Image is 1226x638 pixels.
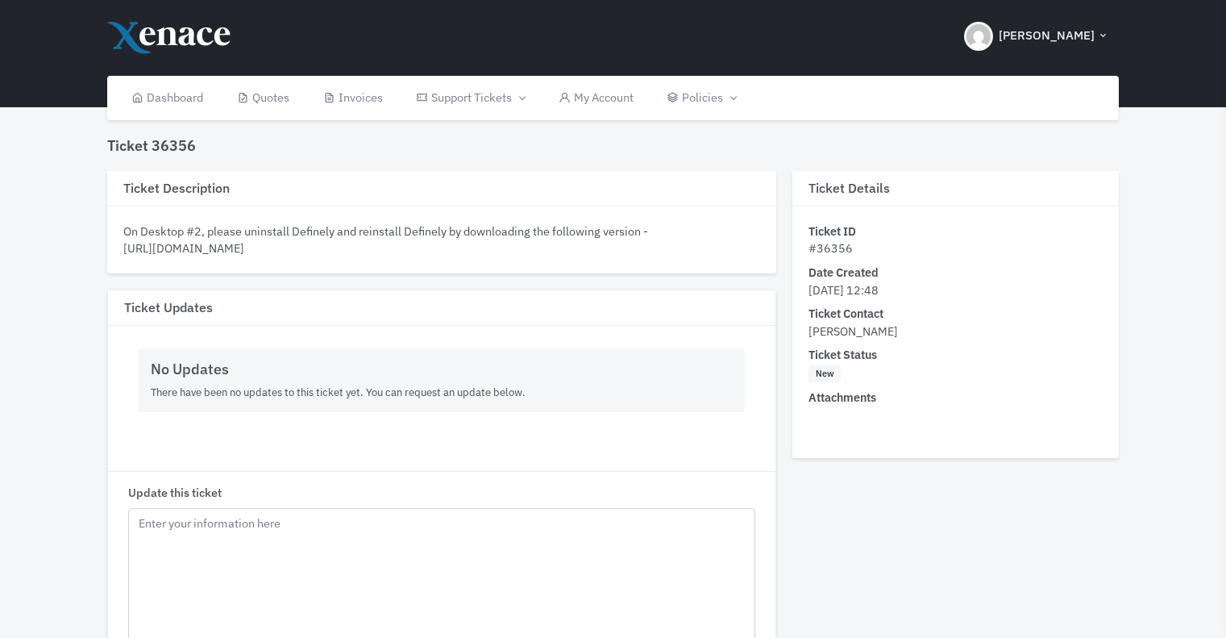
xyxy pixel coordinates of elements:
[808,346,1103,364] dt: Ticket Status
[808,223,1103,240] dt: Ticket ID
[115,76,221,120] a: Dashboard
[650,76,752,120] a: Policies
[128,484,222,502] label: Update this ticket
[808,365,841,383] span: New
[123,223,761,257] div: On Desktop #2, please uninstall Definely and reinstall Definely by downloading the following vers...
[399,76,541,120] a: Support Tickets
[542,76,650,120] a: My Account
[151,385,734,401] p: There have been no updates to this ticket yet. You can request an update below.
[808,282,879,298] span: [DATE] 12:48
[808,323,898,339] span: [PERSON_NAME]
[108,290,776,326] h3: Ticket Updates
[808,240,853,256] span: #36356
[808,389,1103,407] dt: Attachments
[306,76,400,120] a: Invoices
[107,137,196,155] h4: Ticket 36356
[792,171,1119,206] h3: Ticket Details
[808,264,1103,281] dt: Date Created
[220,76,306,120] a: Quotes
[808,305,1103,323] dt: Ticket Contact
[964,22,993,51] img: Header Avatar
[107,171,777,206] h3: Ticket Description
[954,8,1119,65] button: [PERSON_NAME]
[151,361,734,378] h5: No Updates
[999,27,1095,45] span: [PERSON_NAME]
